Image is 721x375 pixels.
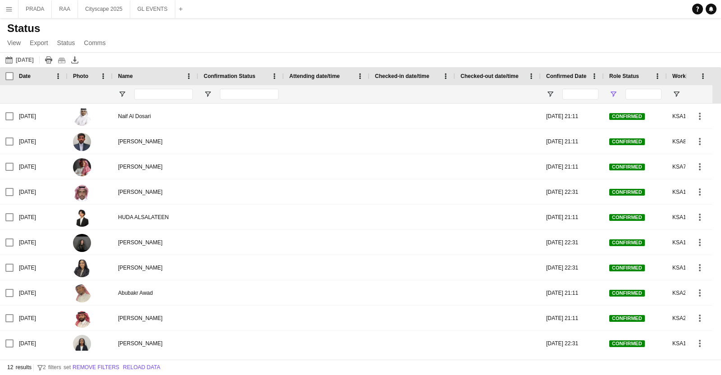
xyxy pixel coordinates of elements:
[609,315,645,322] span: Confirmed
[14,179,68,204] div: [DATE]
[118,214,169,220] span: HUDA ALSALATEEN
[26,37,51,49] a: Export
[672,90,680,98] button: Open Filter Menu
[672,73,706,80] span: Workforce ID
[4,37,24,49] a: View
[73,183,91,201] img: Abdulmajeed Abdu
[461,73,519,80] span: Checked-out date/time
[71,363,121,373] button: Remove filters
[541,306,604,330] div: [DATE] 21:11
[4,55,36,65] button: [DATE]
[118,340,163,347] span: [PERSON_NAME]
[130,0,175,18] button: GL EVENTS
[541,104,604,128] div: [DATE] 21:11
[118,315,163,321] span: [PERSON_NAME]
[14,154,68,179] div: [DATE]
[73,310,91,328] img: Ahmed ALshaer
[73,284,91,302] img: Abubakr Awad
[80,37,109,49] a: Comms
[609,239,645,246] span: Confirmed
[118,265,163,271] span: [PERSON_NAME]
[118,113,151,119] span: Naif Al Dosari
[609,73,639,80] span: Role Status
[18,0,52,18] button: PRADA
[7,39,21,46] span: View
[14,255,68,280] div: [DATE]
[118,138,163,145] span: [PERSON_NAME]
[73,158,91,176] img: Ahmad Aldawsri
[609,214,645,221] span: Confirmed
[69,55,80,65] app-action-btn: Export XLSX
[220,89,278,100] input: Confirmation Status Filter Input
[609,113,645,120] span: Confirmed
[73,209,91,227] img: HUDA ALSALATEEN
[609,290,645,297] span: Confirmed
[30,39,48,46] span: Export
[121,363,162,373] button: Reload data
[562,89,598,100] input: Confirmed Date Filter Input
[375,73,429,80] span: Checked-in date/time
[73,108,91,126] img: Naif Al Dosari
[14,104,68,128] div: [DATE]
[84,39,105,46] span: Comms
[609,90,617,98] button: Open Filter Menu
[52,0,78,18] button: RAA
[14,129,68,154] div: [DATE]
[78,0,130,18] button: Cityscape 2025
[541,179,604,204] div: [DATE] 22:31
[134,89,193,100] input: Name Filter Input
[54,37,79,49] a: Status
[609,164,645,170] span: Confirmed
[73,259,91,277] img: Leena AL-Gifari
[56,55,67,65] app-action-btn: Crew files as ZIP
[73,73,88,80] span: Photo
[541,154,604,179] div: [DATE] 21:11
[14,230,68,255] div: [DATE]
[609,189,645,196] span: Confirmed
[118,189,163,195] span: [PERSON_NAME]
[541,331,604,356] div: [DATE] 22:31
[118,239,163,246] span: [PERSON_NAME]
[73,133,91,151] img: Abdullah Akram
[57,39,75,46] span: Status
[14,205,68,229] div: [DATE]
[73,335,91,353] img: Khadijah Camara
[204,73,256,80] span: Confirmation Status
[19,73,31,80] span: Date
[541,255,604,280] div: [DATE] 22:31
[14,280,68,305] div: [DATE]
[541,129,604,154] div: [DATE] 21:11
[609,138,645,145] span: Confirmed
[609,265,645,271] span: Confirmed
[43,364,71,371] span: 2 filters set
[204,90,212,98] button: Open Filter Menu
[546,90,554,98] button: Open Filter Menu
[14,306,68,330] div: [DATE]
[118,164,163,170] span: [PERSON_NAME]
[609,340,645,347] span: Confirmed
[541,280,604,305] div: [DATE] 21:11
[73,234,91,252] img: Reine Khatib
[546,73,586,80] span: Confirmed Date
[541,230,604,255] div: [DATE] 22:31
[541,205,604,229] div: [DATE] 21:11
[118,90,126,98] button: Open Filter Menu
[14,331,68,356] div: [DATE]
[118,73,133,80] span: Name
[118,290,153,296] span: Abubakr Awad
[43,55,54,65] app-action-btn: Print
[289,73,340,80] span: Attending date/time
